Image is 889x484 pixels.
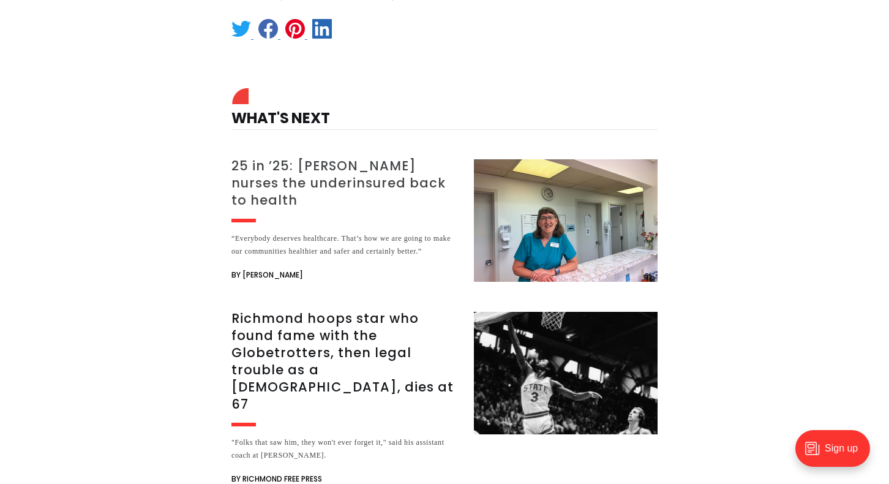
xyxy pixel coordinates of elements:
h3: Richmond hoops star who found fame with the Globetrotters, then legal trouble as a [DEMOGRAPHIC_D... [231,310,459,413]
img: Richmond hoops star who found fame with the Globetrotters, then legal trouble as a pastor, dies a... [474,312,658,434]
div: “Everybody deserves healthcare. That’s how we are going to make our communities healthier and saf... [231,232,459,258]
h3: 25 in ’25: [PERSON_NAME] nurses the underinsured back to health [231,157,459,209]
img: 25 in ’25: Marilyn Metzler nurses the underinsured back to health [474,159,658,282]
iframe: portal-trigger [785,424,889,484]
h4: What's Next [231,91,658,130]
a: 25 in ’25: [PERSON_NAME] nurses the underinsured back to health “Everybody deserves healthcare. T... [231,159,658,282]
span: By [PERSON_NAME] [231,268,303,282]
div: "Folks that saw him, they won't ever forget it," said his assistant coach at [PERSON_NAME]. [231,436,459,462]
